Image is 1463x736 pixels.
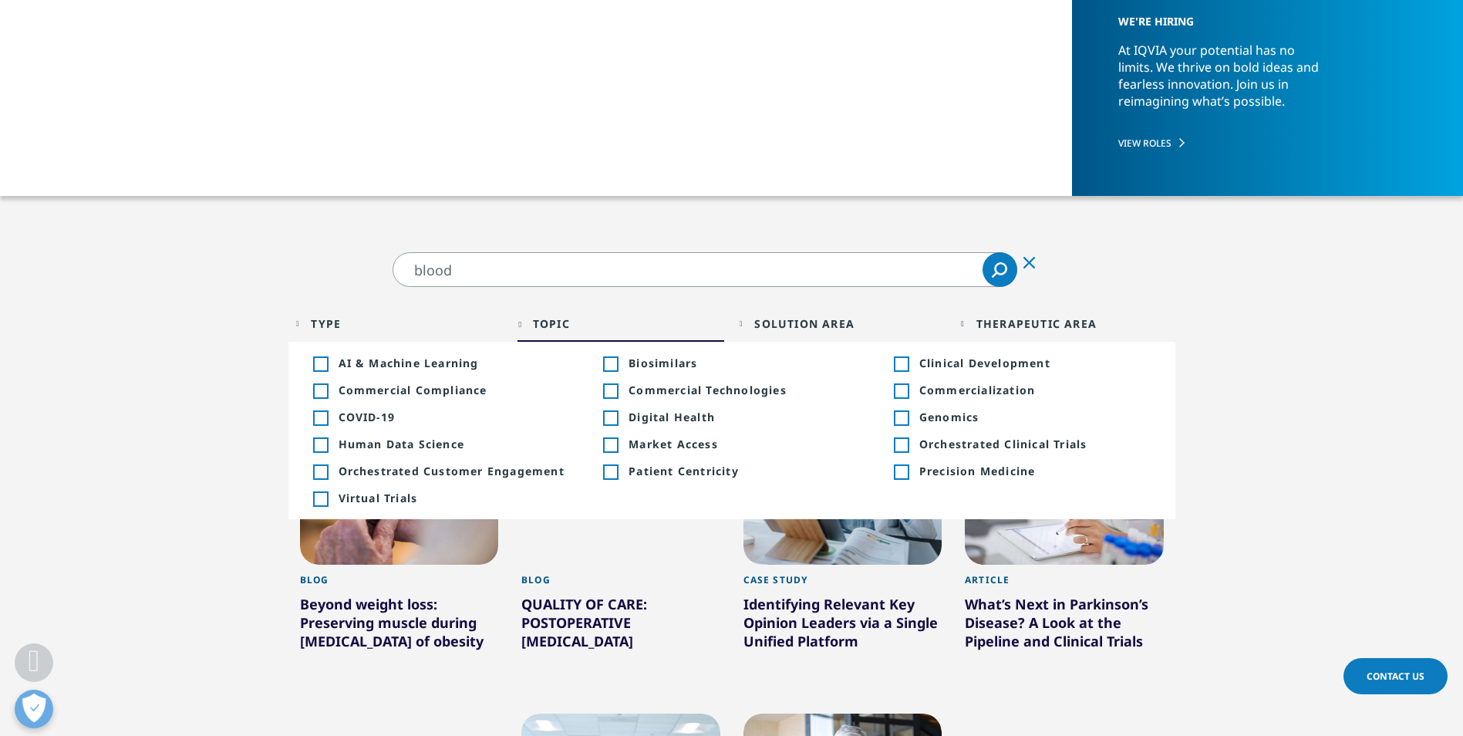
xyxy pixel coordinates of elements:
[521,574,720,595] div: Blog
[313,411,327,425] div: Inclusion filter on COVID-19; 8 results
[311,316,341,331] div: Type facet.
[877,349,1168,376] li: Inclusion filter on Clinical Development; 4 results
[629,356,860,370] span: Biosimilars
[603,411,617,425] div: Inclusion filter on Digital Health; 10 results
[754,316,855,331] div: Solution Area facet.
[919,383,1151,397] span: Commercialization
[296,403,587,430] li: Inclusion filter on COVID-19; 8 results
[603,438,617,452] div: Inclusion filter on Market Access; 7 results
[919,356,1151,370] span: Clinical Development
[629,383,860,397] span: Commercial Technologies
[743,565,942,690] a: Case Study Identifying Relevant Key Opinion Leaders via a Single Unified Platform
[1118,137,1405,150] a: VIEW ROLES
[533,316,570,331] div: Topic facet.
[296,484,587,511] li: Inclusion filter on Virtual Trials; 5 results
[894,357,908,371] div: Inclusion filter on Clinical Development; 4 results
[300,595,499,657] div: Beyond weight loss: Preserving muscle during [MEDICAL_DATA] of obesity
[339,464,570,478] span: Orchestrated Customer Engagement
[877,430,1168,457] li: Inclusion filter on Orchestrated Clinical Trials; 1 result
[586,430,877,457] li: Inclusion filter on Market Access; 7 results
[586,403,877,430] li: Inclusion filter on Digital Health; 10 results
[586,349,877,376] li: Inclusion filter on Biosimilars; 2 results
[300,574,499,595] div: Blog
[983,252,1017,287] a: Search
[586,376,877,403] li: Inclusion filter on Commercial Technologies; 3 results
[603,357,617,371] div: Inclusion filter on Biosimilars; 2 results
[919,437,1151,451] span: Orchestrated Clinical Trials
[629,410,860,424] span: Digital Health
[629,437,860,451] span: Market Access
[1011,243,1048,280] div: Clear
[1023,257,1035,268] svg: Clear
[296,376,587,403] li: Inclusion filter on Commercial Compliance; 2 results
[965,574,1164,595] div: Article
[743,574,942,595] div: Case Study
[521,565,720,690] a: Blog QUALITY OF CARE: POSTOPERATIVE [MEDICAL_DATA]
[313,438,327,452] div: Inclusion filter on Human Data Science; 9 results
[965,595,1164,657] div: What’s Next in Parkinson’s Disease? A Look at the Pipeline and Clinical Trials
[1343,658,1448,694] a: Contact Us
[15,690,53,728] button: Open Preferences
[339,383,570,397] span: Commercial Compliance
[339,410,570,424] span: COVID-19
[976,316,1097,331] div: Therapeutic Area facet.
[1367,670,1424,683] span: Contact Us
[894,411,908,425] div: Inclusion filter on Genomics; 3 results
[339,491,570,505] span: Virtual Trials
[296,430,587,457] li: Inclusion filter on Human Data Science; 9 results
[296,349,587,376] li: Inclusion filter on AI & Machine Learning; 3 results
[313,492,327,506] div: Inclusion filter on Virtual Trials; 5 results
[919,464,1151,478] span: Precision Medicine
[894,465,908,479] div: Inclusion filter on Precision Medicine; 3 results
[894,384,908,398] div: Inclusion filter on Commercialization; 1 result
[313,384,327,398] div: Inclusion filter on Commercial Compliance; 2 results
[877,376,1168,403] li: Inclusion filter on Commercialization; 1 result
[629,464,860,478] span: Patient Centricity
[296,457,587,484] li: Inclusion filter on Orchestrated Customer Engagement; 3 results
[339,437,570,451] span: Human Data Science
[603,384,617,398] div: Inclusion filter on Commercial Technologies; 3 results
[393,252,1017,287] input: Search
[313,357,327,371] div: Inclusion filter on AI & Machine Learning; 3 results
[1118,42,1331,123] p: At IQVIA your potential has no limits. We thrive on bold ideas and fearless innovation. Join us i...
[919,410,1151,424] span: Genomics
[877,403,1168,430] li: Inclusion filter on Genomics; 3 results
[877,457,1168,484] li: Inclusion filter on Precision Medicine; 3 results
[992,262,1007,278] svg: Search
[300,565,499,690] a: Blog Beyond weight loss: Preserving muscle during [MEDICAL_DATA] of obesity
[586,457,877,484] li: Inclusion filter on Patient Centricity; 6 results
[894,438,908,452] div: Inclusion filter on Orchestrated Clinical Trials; 1 result
[339,356,570,370] span: AI & Machine Learning
[603,465,617,479] div: Inclusion filter on Patient Centricity; 6 results
[521,595,720,657] div: QUALITY OF CARE: POSTOPERATIVE [MEDICAL_DATA]
[965,565,1164,690] a: Article What’s Next in Parkinson’s Disease? A Look at the Pipeline and Clinical Trials
[313,465,327,479] div: Inclusion filter on Orchestrated Customer Engagement; 3 results
[743,595,942,657] div: Identifying Relevant Key Opinion Leaders via a Single Unified Platform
